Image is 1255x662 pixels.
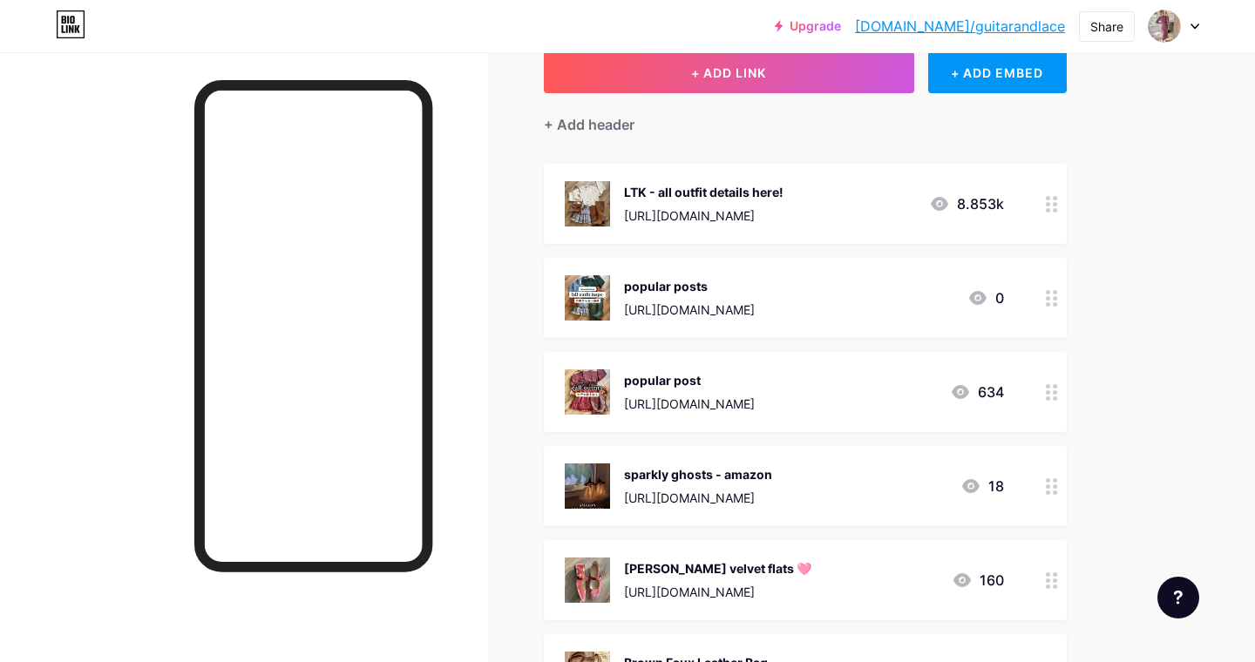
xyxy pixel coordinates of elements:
div: + ADD EMBED [928,51,1067,93]
div: 8.853k [929,193,1004,214]
div: 160 [952,570,1004,591]
a: [DOMAIN_NAME]/guitarandlace [855,16,1065,37]
img: sparkly ghosts - amazon [565,463,610,509]
a: Upgrade [775,19,841,33]
div: + Add header [544,114,634,135]
div: popular posts [624,277,755,295]
div: 18 [960,476,1004,496]
div: sparkly ghosts - amazon [624,465,772,483]
div: 0 [967,287,1004,308]
div: [URL][DOMAIN_NAME] [624,489,772,507]
div: [URL][DOMAIN_NAME] [624,301,755,319]
img: Lori S [1148,10,1181,43]
div: 634 [950,382,1004,402]
img: popular posts [565,275,610,321]
button: + ADD LINK [544,51,914,93]
div: popular post [624,371,755,389]
img: Sam Edelman velvet flats 🩷 [565,557,610,603]
div: [URL][DOMAIN_NAME] [624,206,784,225]
img: popular post [565,369,610,415]
span: + ADD LINK [691,65,766,80]
div: [URL][DOMAIN_NAME] [624,583,811,601]
div: [URL][DOMAIN_NAME] [624,395,755,413]
div: Share [1090,17,1123,36]
div: [PERSON_NAME] velvet flats 🩷 [624,559,811,578]
div: LTK - all outfit details here! [624,183,784,201]
img: LTK - all outfit details here! [565,181,610,226]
